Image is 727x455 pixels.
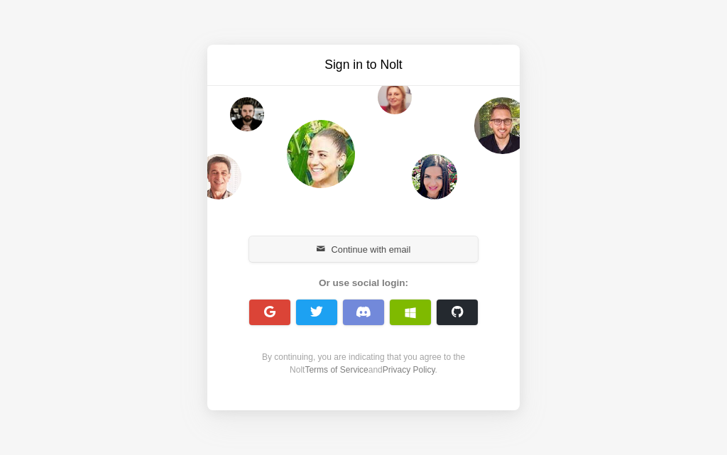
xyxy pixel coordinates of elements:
div: By continuing, you are indicating that you agree to the Nolt and . [241,351,486,376]
a: Terms of Service [305,365,368,375]
a: Privacy Policy [383,365,435,375]
h3: Sign in to Nolt [244,56,483,74]
div: Or use social login: [241,276,486,290]
button: Continue with email [249,236,478,262]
